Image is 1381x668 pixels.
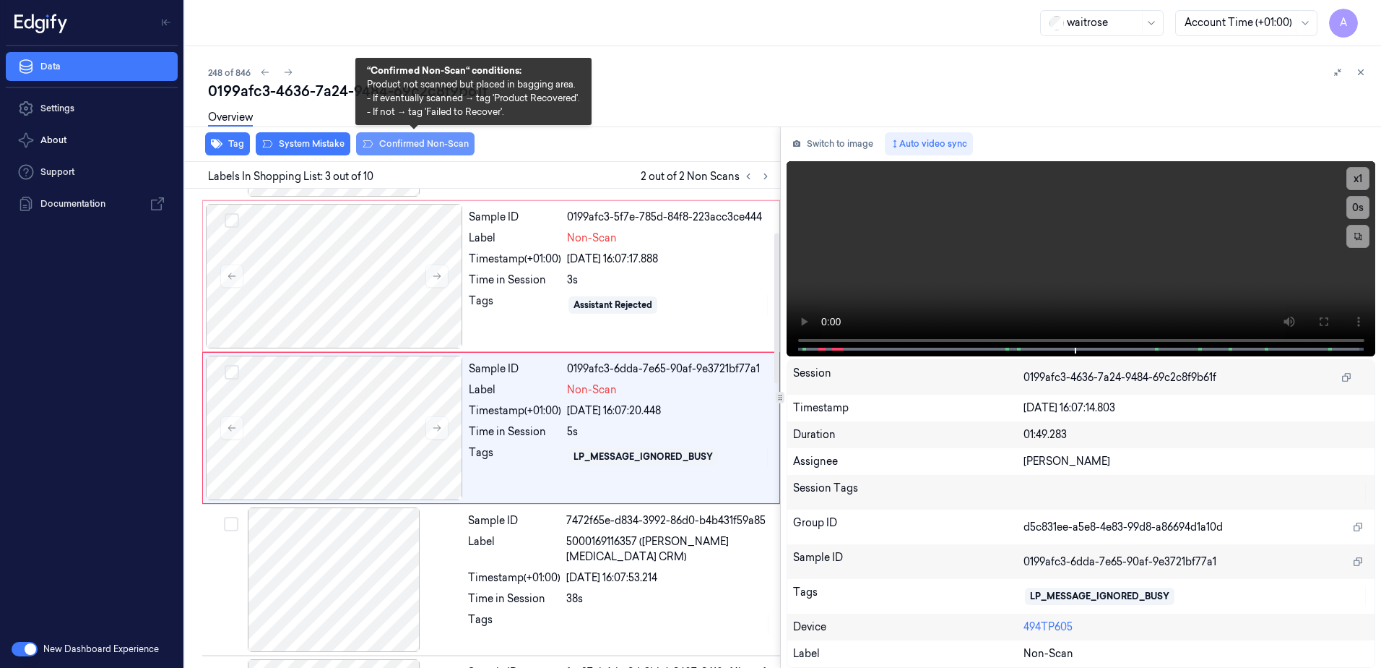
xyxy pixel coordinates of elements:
div: Duration [793,427,1023,442]
span: Non-Scan [567,231,617,246]
div: [DATE] 16:07:53.214 [566,570,771,586]
div: Timestamp [793,401,1023,416]
span: Labels In Shopping List: 3 out of 10 [208,169,373,184]
button: System Mistake [256,132,350,155]
div: 0199afc3-5f7e-785d-84f8-223acc3ce444 [567,210,771,225]
button: A [1329,9,1358,38]
div: Timestamp (+01:00) [469,403,561,419]
button: Auto video sync [885,132,973,155]
div: 5s [567,424,771,440]
span: Non-Scan [567,382,617,398]
div: Group ID [793,515,1023,539]
div: Time in Session [469,424,561,440]
span: 0199afc3-6dda-7e65-90af-9e3721bf77a1 [1023,554,1216,570]
div: 38s [566,591,771,607]
div: [PERSON_NAME] [1023,454,1369,469]
div: Timestamp (+01:00) [469,252,561,267]
div: Device [793,620,1023,635]
div: Assignee [793,454,1023,469]
a: Support [6,158,178,187]
button: Select row [224,517,238,531]
div: [DATE] 16:07:14.803 [1023,401,1369,416]
button: About [6,126,178,155]
span: Non-Scan [1023,646,1073,661]
div: Sample ID [469,210,561,225]
button: Switch to image [787,132,879,155]
button: Confirmed Non-Scan [356,132,475,155]
div: Timestamp (+01:00) [468,570,560,586]
button: Select row [225,365,239,380]
div: Time in Session [468,591,560,607]
div: Sample ID [469,361,561,377]
div: Label [469,382,561,398]
div: 01:49.283 [1023,427,1369,442]
div: 0199afc3-6dda-7e65-90af-9e3721bf77a1 [567,361,771,377]
a: Settings [6,94,178,123]
div: 0199afc3-4636-7a24-9484-69c2c8f9b61f [208,81,1369,101]
div: Label [468,534,560,565]
span: 248 of 846 [208,67,251,79]
span: 2 out of 2 Non Scans [641,168,774,185]
div: Label [469,231,561,246]
div: [DATE] 16:07:20.448 [567,403,771,419]
span: 0199afc3-4636-7a24-9484-69c2c8f9b61f [1023,370,1216,385]
div: Sample ID [468,513,560,528]
div: Session [793,366,1023,389]
button: Toggle Navigation [155,11,178,34]
span: d5c831ee-a5e8-4e83-99d8-a86694d1a10d [1023,520,1223,535]
div: Session Tags [793,481,1023,504]
button: Select row [225,213,239,228]
div: 7472f65e-d834-3992-86d0-b4b431f59a85 [566,513,771,528]
div: LP_MESSAGE_IGNORED_BUSY [1030,590,1169,603]
div: Tags [793,585,1023,608]
div: Tags [469,445,561,468]
a: Documentation [6,189,178,218]
span: 5000169116357 ([PERSON_NAME] [MEDICAL_DATA] CRM) [566,534,771,565]
a: Data [6,52,178,81]
div: [DATE] 16:07:17.888 [567,252,771,267]
div: Assistant Rejected [573,299,652,312]
button: x1 [1346,167,1369,190]
button: Tag [205,132,250,155]
div: Sample ID [793,550,1023,573]
div: 3s [567,273,771,288]
a: Overview [208,110,253,127]
button: 0s [1346,196,1369,219]
div: Tags [469,294,561,317]
div: Tags [468,612,560,635]
div: Label [793,646,1023,661]
div: LP_MESSAGE_IGNORED_BUSY [573,450,713,463]
div: 494TP605 [1023,620,1369,635]
div: Time in Session [469,273,561,288]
